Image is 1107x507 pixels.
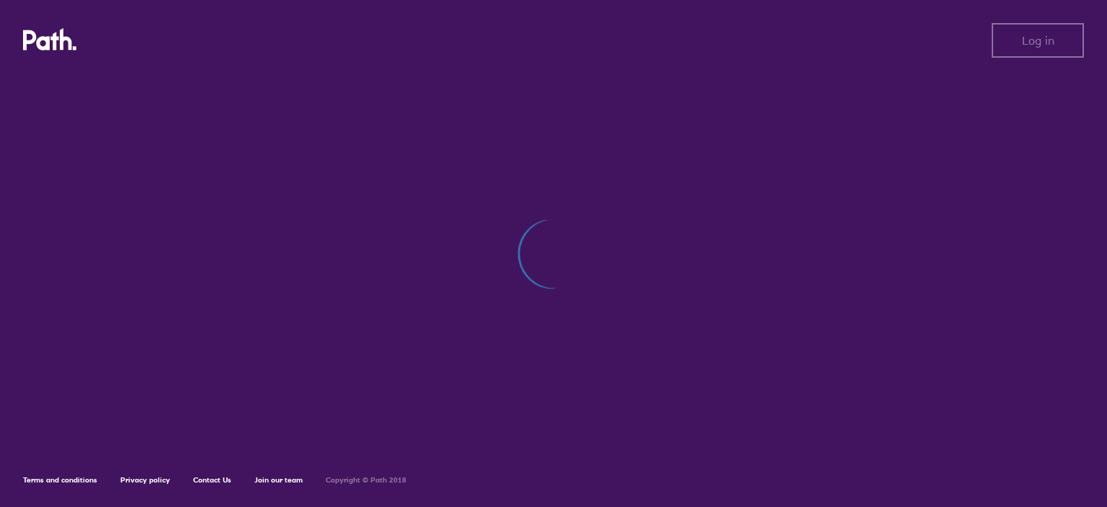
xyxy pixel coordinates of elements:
[992,23,1084,58] button: Log in
[23,475,97,485] a: Terms and conditions
[326,476,406,485] h6: Copyright © Path 2018
[193,475,231,485] a: Contact Us
[254,475,303,485] a: Join our team
[1022,34,1054,47] span: Log in
[120,475,170,485] a: Privacy policy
